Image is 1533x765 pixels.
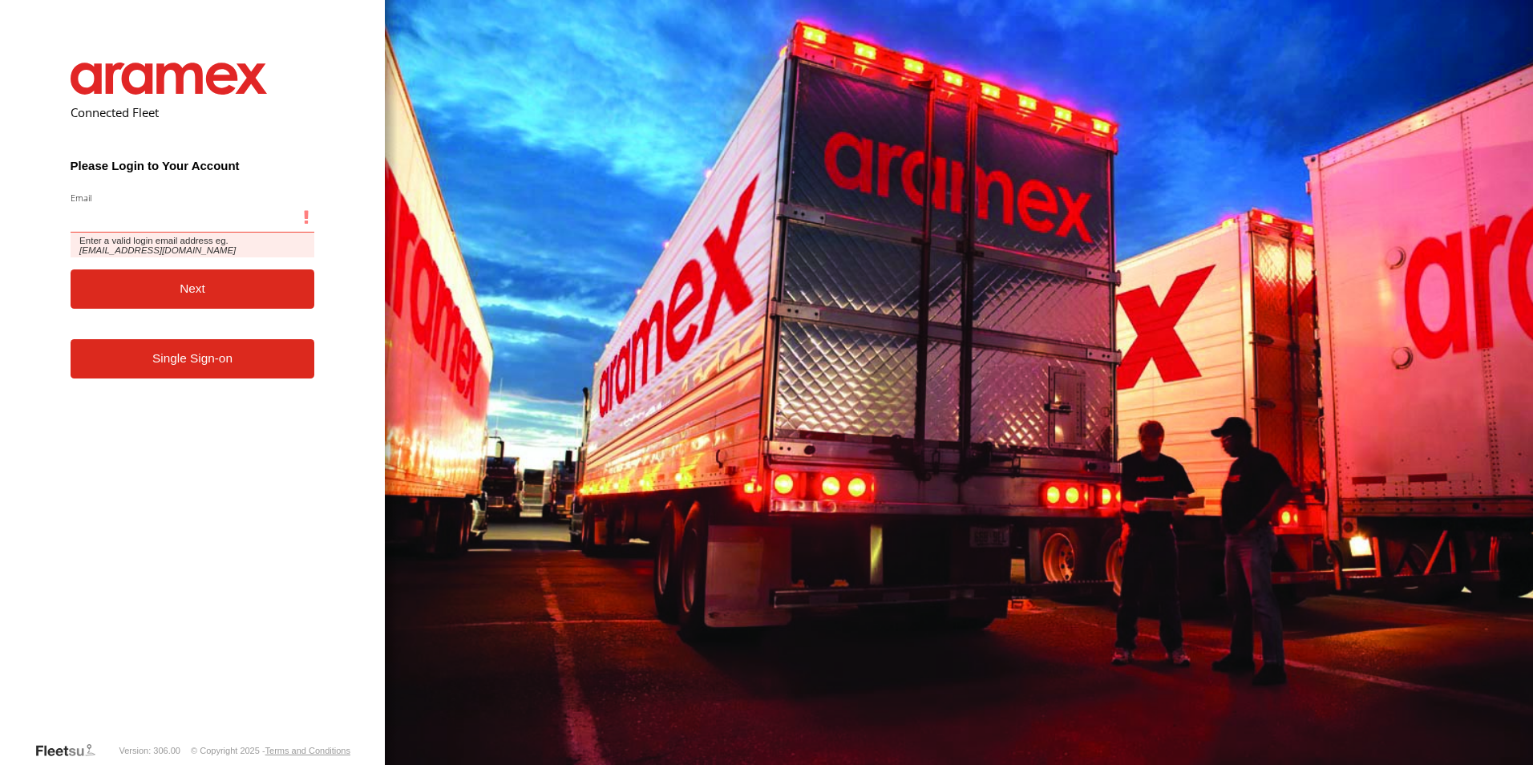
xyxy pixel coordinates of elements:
[79,245,236,255] em: [EMAIL_ADDRESS][DOMAIN_NAME]
[71,159,315,172] h3: Please Login to Your Account
[71,269,315,309] button: Next
[71,233,315,257] span: Enter a valid login email address eg.
[191,746,350,755] div: © Copyright 2025 -
[119,746,180,755] div: Version: 306.00
[71,339,315,378] a: Single Sign-on
[71,104,315,120] h2: Connected Fleet
[71,63,268,95] img: Aramex
[34,743,108,759] a: Visit our Website
[265,746,350,755] a: Terms and Conditions
[71,192,315,204] label: Email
